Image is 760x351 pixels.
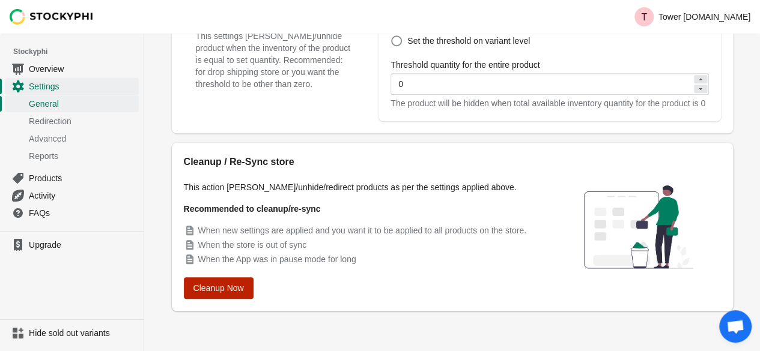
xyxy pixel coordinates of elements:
[5,112,139,130] a: Redirection
[29,63,136,75] span: Overview
[5,130,139,147] a: Advanced
[29,98,136,110] span: General
[658,12,750,22] p: Tower [DOMAIN_NAME]
[196,30,355,90] h3: This settings [PERSON_NAME]/unhide product when the inventory of the product is equal to set quan...
[29,207,136,219] span: FAQs
[29,115,136,127] span: Redirection
[634,7,654,26] span: Avatar with initials T
[29,150,136,162] span: Reports
[5,147,139,164] a: Reports
[391,97,708,109] div: The product will be hidden when total available inventory quantity for the product is 0
[29,80,136,92] span: Settings
[29,327,136,339] span: Hide sold out variants
[193,283,244,293] span: Cleanup Now
[391,59,540,71] label: Threshold quantity for the entire product
[5,95,139,112] a: General
[184,181,544,193] p: This action [PERSON_NAME]/unhide/redirect products as per the settings applied above.
[5,60,139,77] a: Overview
[719,310,752,343] a: Open chat
[29,239,136,251] span: Upgrade
[13,46,144,58] span: Stockyphi
[641,12,647,22] text: T
[630,5,755,29] button: Avatar with initials TTower [DOMAIN_NAME]
[5,169,139,187] a: Products
[29,172,136,184] span: Products
[198,240,307,250] span: When the store is out of sync
[5,236,139,253] a: Upgrade
[184,277,254,299] button: Cleanup Now
[10,9,94,25] img: Stockyphi
[5,77,139,95] a: Settings
[198,254,356,264] span: When the App was in pause mode for long
[5,325,139,341] a: Hide sold out variants
[198,226,526,235] span: When new settings are applied and you want it to be applied to all products on the store.
[184,204,321,214] strong: Recommended to cleanup/re-sync
[29,190,136,202] span: Activity
[5,204,139,221] a: FAQs
[29,133,136,145] span: Advanced
[184,155,544,169] h2: Cleanup / Re-Sync store
[407,35,530,47] span: Set the threshold on variant level
[5,187,139,204] a: Activity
